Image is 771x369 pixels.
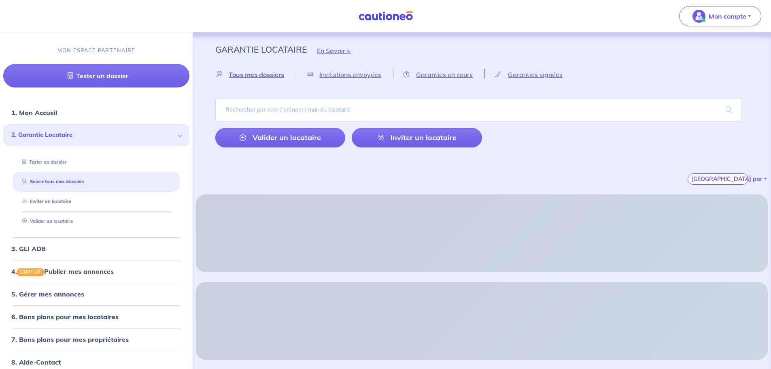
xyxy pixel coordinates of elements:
div: 4.GRATUITPublier mes annonces [3,263,189,279]
span: Invitations envoyées [319,70,381,79]
div: 5. Gérer mes annonces [3,286,189,302]
span: Garanties signées [508,70,563,79]
span: Garanties en cours [416,70,473,79]
div: Valider un locataire [13,215,180,228]
a: 1. Mon Accueil [11,109,57,117]
img: illu_account_valid_menu.svg [692,10,705,23]
a: 4.GRATUITPublier mes annonces [11,267,114,275]
a: Inviter un locataire [19,198,71,204]
span: 2. Garantie Locataire [11,130,175,140]
a: Valider un locataire [215,128,345,147]
p: Mon compte [709,11,746,21]
a: 6. Bons plans pour mes locataires [11,313,119,321]
a: Tester un dossier [3,64,189,87]
div: 6. Bons plans pour mes locataires [3,309,189,325]
input: Rechercher par nom / prénom / mail du locataire [215,98,742,122]
a: Suivre tous mes dossiers [19,179,85,185]
a: Tester un dossier [19,159,67,165]
div: Suivre tous mes dossiers [13,175,180,189]
div: 7. Bons plans pour mes propriétaires [3,331,189,348]
button: [GEOGRAPHIC_DATA] par [688,173,748,185]
a: 3. GLI ADB [11,245,46,253]
div: 3. GLI ADB [3,241,189,257]
a: 8. Aide-Contact [11,358,61,366]
span: Tous mes dossiers [229,70,284,79]
button: illu_account_valid_menu.svgMon compte [679,6,761,26]
span: search [716,98,742,121]
a: Garanties signées [485,70,574,78]
a: Tous mes dossiers [215,70,296,78]
button: En Savoir + [307,39,361,62]
div: 1. Mon Accueil [3,105,189,121]
a: Invitations envoyées [296,70,393,78]
div: 2. Garantie Locataire [3,124,189,146]
a: Valider un locataire [19,218,73,224]
div: Tester un dossier [13,156,180,169]
p: MON ESPACE PARTENAIRE [57,47,136,54]
div: Inviter un locataire [13,195,180,208]
a: 7. Bons plans pour mes propriétaires [11,335,129,343]
img: Cautioneo [355,11,416,21]
p: Garantie Locataire [215,42,307,57]
a: Garanties en cours [393,70,484,78]
a: 5. Gérer mes annonces [11,290,84,298]
a: Inviter un locataire [352,128,482,147]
